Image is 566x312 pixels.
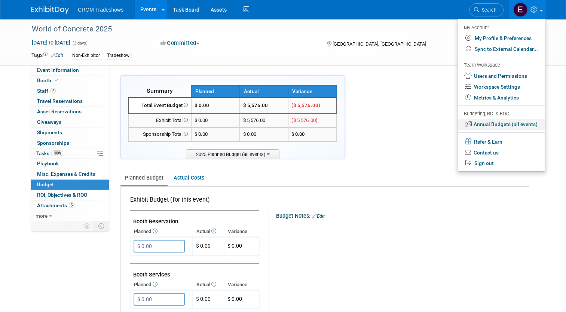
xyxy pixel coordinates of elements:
span: Search [479,7,496,13]
span: more [36,213,48,219]
a: Sponsorships [31,138,109,148]
span: ROI, Objectives & ROO [37,192,87,198]
span: Tasks [36,150,63,156]
span: $ 0.00 [195,131,208,137]
span: Budget [37,181,54,187]
span: 2025 Planned Budget (all events) [186,149,279,159]
a: Sign out [458,158,545,169]
div: My Account [464,23,538,32]
a: ROI, Objectives & ROO [31,190,109,200]
span: Giveaways [37,119,61,125]
span: $ 0.00 [227,243,242,249]
td: Tags [31,51,63,60]
th: Planned [130,226,193,237]
div: Budgeting, ROI & ROO [464,110,538,118]
div: World of Concrete 2025 [29,22,483,36]
th: Actual [193,279,224,290]
td: Personalize Event Tab Strip [81,221,94,231]
a: Actual Costs [169,171,208,185]
a: Metrics & Analytics [458,92,545,103]
img: Emily Williams [513,3,527,17]
a: Sync to External Calendar... [458,44,545,55]
span: Staff [37,88,56,94]
a: My Profile & Preferences [458,33,545,44]
th: Variance [224,226,259,237]
span: Event Information [37,67,79,73]
a: Search [469,3,504,16]
a: Travel Reservations [31,96,109,106]
div: Event Format [452,39,525,50]
th: Actual [193,226,224,237]
span: $ 0.00 [195,117,208,123]
span: Shipments [37,129,62,135]
span: $ 0.00 [195,103,209,108]
a: Workspace Settings [458,82,545,92]
i: Booth reservation complete [55,78,58,82]
td: Booth Reservation [130,211,259,227]
td: Toggle Event Tabs [94,221,109,231]
a: Edit [51,53,63,58]
td: $ 0.00 [240,128,288,141]
th: Planned [191,85,240,98]
span: Asset Reservations [37,108,82,114]
div: Team Workspace [464,61,538,70]
img: ExhibitDay [31,6,69,14]
span: $ 0.00 [196,243,211,249]
a: Refer & Earn [458,136,545,147]
td: $ 5,576.00 [240,98,288,114]
a: Playbook [31,159,109,169]
span: (3 days) [72,41,88,46]
a: Giveaways [31,117,109,127]
button: Committed [158,39,202,47]
a: Tasks100% [31,149,109,159]
span: Attachments [37,202,74,208]
div: Non-Exhibitor [70,52,102,59]
span: ($ 5,576.00) [291,103,320,108]
a: Contact us [458,147,545,158]
a: Staff7 [31,86,109,96]
a: Misc. Expenses & Credits [31,169,109,179]
a: Event Information [31,65,109,75]
span: 100% [51,150,63,156]
span: Booth [37,77,60,83]
th: Variance [224,279,259,290]
a: Planned Budget [120,171,168,185]
span: Sponsorships [37,140,69,146]
span: Playbook [37,160,59,166]
div: Exhibit Total [132,117,188,124]
span: [GEOGRAPHIC_DATA], [GEOGRAPHIC_DATA] [333,41,426,47]
span: to [48,40,55,46]
th: Actual [240,85,288,98]
a: Booth [31,76,109,86]
td: Booth Services [130,264,259,280]
span: ($ 5,576.00) [291,117,317,123]
div: Sponsorship Total [132,131,188,138]
span: Travel Reservations [37,98,83,104]
div: Exhibit Budget (for this event) [130,196,256,208]
a: Budget [31,180,109,190]
span: Misc. Expenses & Credits [37,171,95,177]
span: $ 0.00 [227,296,242,302]
td: $ 0.00 [193,290,224,309]
td: $ 5,576.00 [240,114,288,128]
a: Shipments [31,128,109,138]
a: Attachments5 [31,201,109,211]
a: Edit [312,214,325,219]
a: Users and Permissions [458,71,545,82]
span: CROM Tradeshows [78,7,123,13]
th: Variance [288,85,337,98]
span: $ 0.00 [291,131,305,137]
div: Budget Notes: [276,210,528,220]
span: Summary [147,87,173,94]
a: Asset Reservations [31,107,109,117]
a: Annual Budgets (all events) [458,119,545,130]
div: Total Event Budget [132,102,188,109]
div: Tradeshow [105,52,132,59]
span: 5 [69,202,74,208]
a: more [31,211,109,221]
span: [DATE] [DATE] [31,39,71,46]
span: 7 [50,88,56,94]
th: Planned [130,279,193,290]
